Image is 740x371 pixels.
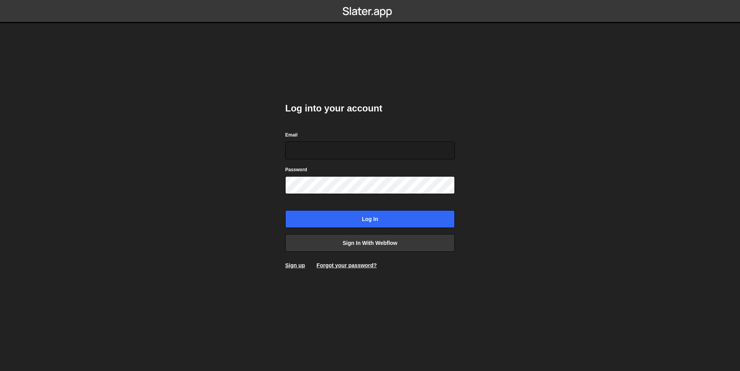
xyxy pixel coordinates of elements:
[285,102,455,115] h2: Log into your account
[285,166,307,174] label: Password
[285,210,455,228] input: Log in
[285,131,298,139] label: Email
[285,262,305,268] a: Sign up
[316,262,377,268] a: Forgot your password?
[285,234,455,252] a: Sign in with Webflow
